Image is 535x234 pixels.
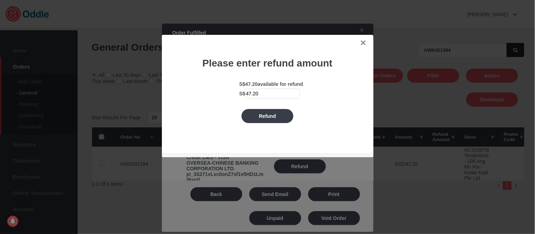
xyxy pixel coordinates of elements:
[360,39,366,48] a: ✕
[242,109,293,123] button: Refund
[239,81,245,87] span: S$
[239,81,356,87] div: available for refund
[239,91,245,96] span: S$
[245,81,258,87] span: 47.20
[172,58,363,69] h1: Please enter refund amount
